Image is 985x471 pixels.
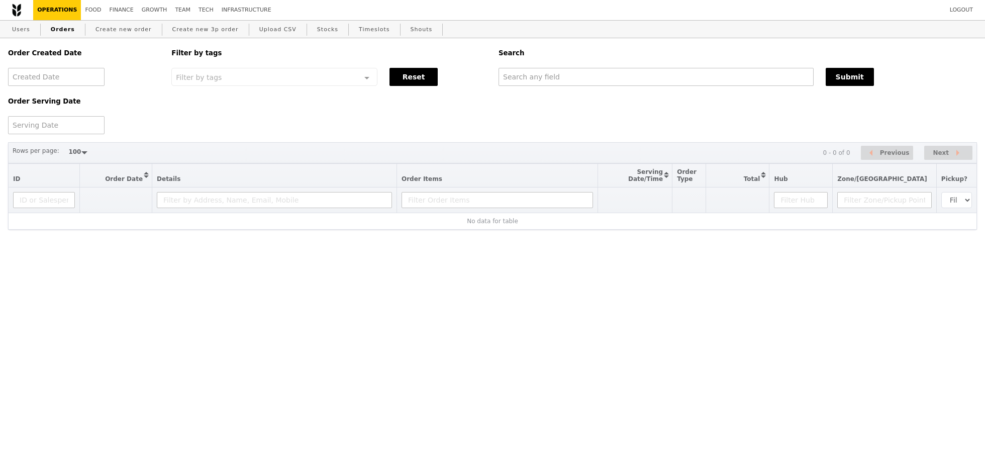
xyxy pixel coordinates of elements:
[924,146,972,160] button: Next
[8,21,34,39] a: Users
[389,68,438,86] button: Reset
[13,192,75,208] input: ID or Salesperson name
[13,146,59,156] label: Rows per page:
[774,175,787,182] span: Hub
[402,175,442,182] span: Order Items
[12,4,21,17] img: Grain logo
[774,192,828,208] input: Filter Hub
[176,72,222,81] span: Filter by tags
[8,116,105,134] input: Serving Date
[837,175,927,182] span: Zone/[GEOGRAPHIC_DATA]
[402,192,594,208] input: Filter Order Items
[8,68,105,86] input: Created Date
[13,175,20,182] span: ID
[941,175,967,182] span: Pickup?
[933,147,949,159] span: Next
[355,21,393,39] a: Timeslots
[8,98,159,105] h5: Order Serving Date
[168,21,243,39] a: Create new 3p order
[8,49,159,57] h5: Order Created Date
[407,21,437,39] a: Shouts
[826,68,874,86] button: Submit
[837,192,932,208] input: Filter Zone/Pickup Point
[171,49,486,57] h5: Filter by tags
[861,146,913,160] button: Previous
[47,21,79,39] a: Orders
[677,168,697,182] span: Order Type
[255,21,301,39] a: Upload CSV
[499,49,977,57] h5: Search
[313,21,342,39] a: Stocks
[13,218,972,225] div: No data for table
[157,175,180,182] span: Details
[91,21,156,39] a: Create new order
[823,149,850,156] div: 0 - 0 of 0
[880,147,910,159] span: Previous
[499,68,814,86] input: Search any field
[157,192,392,208] input: Filter by Address, Name, Email, Mobile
